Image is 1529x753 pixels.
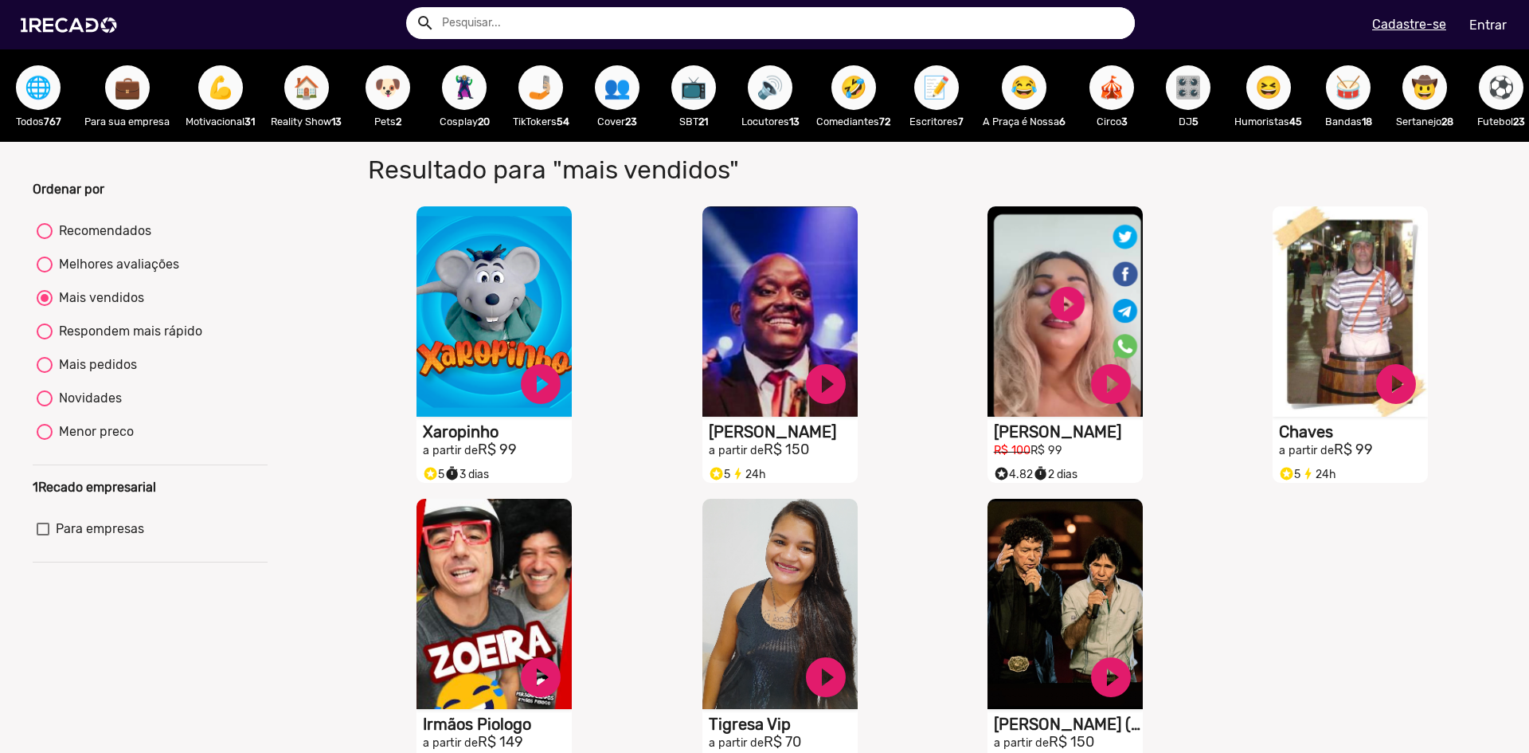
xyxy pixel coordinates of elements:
[517,653,565,701] a: play_circle_filled
[1362,116,1372,127] b: 18
[442,65,487,110] button: 🦹🏼‍♀️
[25,65,52,110] span: 🌐
[358,114,418,129] p: Pets
[740,114,800,129] p: Locutores
[1394,114,1455,129] p: Sertanejo
[914,65,959,110] button: 📝
[1411,65,1438,110] span: 🤠
[1372,360,1420,408] a: play_circle_filled
[730,462,745,481] i: bolt
[709,441,858,459] h2: R$ 150
[1033,462,1048,481] i: timer
[709,462,724,481] i: Selo super talento
[709,715,858,734] h1: Tigresa Vip
[527,65,554,110] span: 🤳🏼
[1300,462,1316,481] i: bolt
[114,65,141,110] span: 💼
[423,734,572,751] h2: R$ 149
[831,65,876,110] button: 🤣
[430,7,1135,39] input: Pesquisar...
[410,8,438,36] button: Example home icon
[702,499,858,709] video: S1RECADO vídeos dedicados para fãs e empresas
[994,468,1033,481] span: 4.82
[478,116,490,127] b: 20
[517,360,565,408] a: play_circle_filled
[994,715,1143,734] h1: [PERSON_NAME] ([PERSON_NAME] & [PERSON_NAME])
[444,462,459,481] i: timer
[1479,65,1523,110] button: ⚽
[53,288,144,308] div: Mais vendidos
[994,736,1049,750] small: a partir de
[1279,466,1294,481] small: stars
[416,14,435,33] mat-icon: Example home icon
[186,114,255,129] p: Motivacional
[709,444,764,457] small: a partir de
[1192,116,1199,127] b: 5
[1002,65,1046,110] button: 😂
[994,466,1009,481] small: stars
[1279,444,1334,457] small: a partir de
[906,114,967,129] p: Escritores
[587,114,647,129] p: Cover
[53,255,179,274] div: Melhores avaliações
[33,182,104,197] b: Ordenar por
[1279,441,1428,459] h2: R$ 99
[444,468,489,481] span: 3 dias
[1335,65,1362,110] span: 🥁
[293,65,320,110] span: 🏠
[663,114,724,129] p: SBT
[698,116,708,127] b: 21
[1255,65,1282,110] span: 😆
[1318,114,1378,129] p: Bandas
[994,444,1030,457] small: R$ 100
[423,444,478,457] small: a partir de
[1279,422,1428,441] h1: Chaves
[1300,468,1336,481] span: 24h
[56,520,144,539] span: Para empresas
[423,715,572,734] h1: Irmãos Piologo
[396,116,401,127] b: 2
[1030,444,1062,457] small: R$ 99
[994,734,1143,751] h2: R$ 150
[434,114,495,129] p: Cosplay
[994,462,1009,481] i: Selo super talento
[709,736,764,750] small: a partir de
[356,155,1109,185] h1: Resultado para "mais vendidos"
[1289,116,1302,127] b: 45
[53,322,202,341] div: Respondem mais rápido
[1121,116,1128,127] b: 3
[789,116,800,127] b: 13
[416,206,572,417] video: S1RECADO vídeos dedicados para fãs e empresas
[1089,65,1134,110] button: 🎪
[53,222,151,241] div: Recomendados
[709,422,858,441] h1: [PERSON_NAME]
[1372,17,1446,32] u: Cadastre-se
[730,468,766,481] span: 24h
[518,65,563,110] button: 🤳🏼
[1059,116,1066,127] b: 6
[1279,468,1300,481] span: 5
[757,65,784,110] span: 🔊
[1246,65,1291,110] button: 😆
[625,116,637,127] b: 23
[271,114,342,129] p: Reality Show
[595,65,639,110] button: 👥
[840,65,867,110] span: 🤣
[366,65,410,110] button: 🐶
[198,65,243,110] button: 💪
[1273,206,1428,417] video: S1RECADO vídeos dedicados para fãs e empresas
[987,206,1143,417] video: S1RECADO vídeos dedicados para fãs e empresas
[702,206,858,417] video: S1RECADO vídeos dedicados para fãs e empresas
[1459,11,1517,39] a: Entrar
[1488,65,1515,110] span: ⚽
[748,65,792,110] button: 🔊
[958,116,964,127] b: 7
[33,480,156,495] b: 1Recado empresarial
[423,422,572,441] h1: Xaropinho
[879,116,890,127] b: 72
[557,116,569,127] b: 54
[709,466,724,481] small: stars
[1441,116,1453,127] b: 28
[1033,466,1048,481] small: timer
[816,114,890,129] p: Comediantes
